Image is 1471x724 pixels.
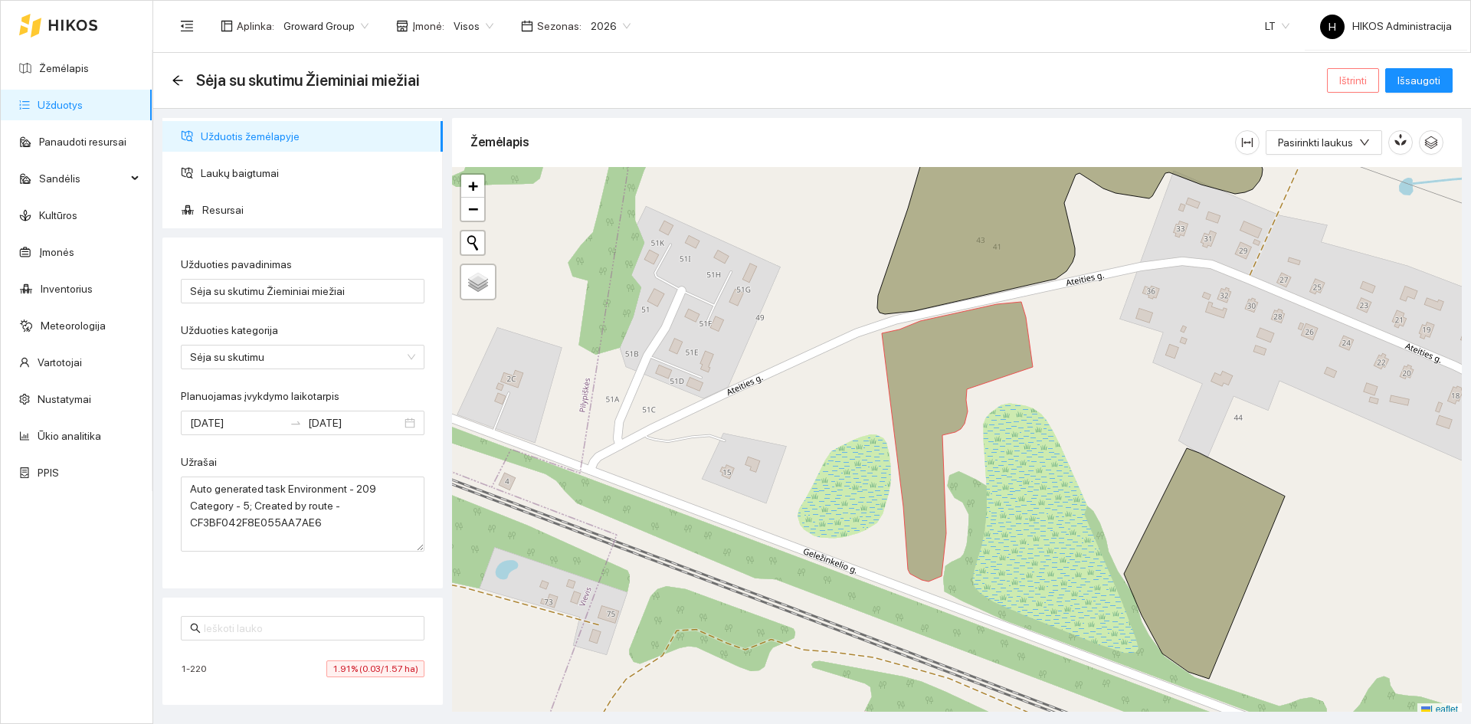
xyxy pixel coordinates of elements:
a: Užduotys [38,99,83,111]
span: 2026 [591,15,631,38]
span: Sandėlis [39,163,126,194]
button: Ištrinti [1327,68,1379,93]
span: Resursai [202,195,431,225]
input: Ieškoti lauko [204,620,415,637]
button: menu-fold [172,11,202,41]
span: shop [396,20,408,32]
a: Meteorologija [41,319,106,332]
button: Pasirinkti laukusdown [1266,130,1382,155]
a: Leaflet [1421,704,1458,715]
span: 1.91% (0.03/1.57 ha) [326,660,424,677]
button: column-width [1235,130,1260,155]
input: Užduoties pavadinimas [181,279,424,303]
span: calendar [521,20,533,32]
a: Kultūros [39,209,77,221]
a: Zoom in [461,175,484,198]
span: H [1328,15,1336,39]
textarea: Užrašai [181,477,424,552]
span: search [190,623,201,634]
label: Užduoties kategorija [181,323,278,339]
a: Inventorius [41,283,93,295]
a: Vartotojai [38,356,82,369]
span: Sėja su skutimu Žieminiai miežiai [196,68,420,93]
span: layout [221,20,233,32]
input: Planuojamas įvykdymo laikotarpis [190,414,283,431]
span: Išsaugoti [1397,72,1440,89]
span: column-width [1236,136,1259,149]
span: Sezonas : [537,18,582,34]
span: Laukų baigtumai [201,158,431,188]
label: Užduoties pavadinimas [181,257,292,273]
span: Įmonė : [412,18,444,34]
a: Ūkio analitika [38,430,101,442]
a: Zoom out [461,198,484,221]
span: menu-fold [180,19,194,33]
span: LT [1265,15,1289,38]
label: Planuojamas įvykdymo laikotarpis [181,388,339,405]
span: HIKOS Administracija [1320,20,1452,32]
span: Visos [454,15,493,38]
div: Atgal [172,74,184,87]
a: Žemėlapis [39,62,89,74]
span: Pasirinkti laukus [1278,134,1353,151]
span: + [468,176,478,195]
span: swap-right [290,417,302,429]
span: Užduotis žemėlapyje [201,121,431,152]
span: Sėja su skutimu [190,346,415,369]
span: Aplinka : [237,18,274,34]
div: Žemėlapis [470,120,1235,164]
span: to [290,417,302,429]
span: Groward Group [283,15,369,38]
a: Įmonės [39,246,74,258]
span: Ištrinti [1339,72,1367,89]
a: Nustatymai [38,393,91,405]
a: PPIS [38,467,59,479]
input: Pabaigos data [308,414,401,431]
span: − [468,199,478,218]
button: Išsaugoti [1385,68,1453,93]
span: down [1359,137,1370,149]
button: Initiate a new search [461,231,484,254]
span: arrow-left [172,74,184,87]
a: Panaudoti resursai [39,136,126,148]
label: Užrašai [181,454,217,470]
span: 1-220 [181,661,214,676]
a: Layers [461,265,495,299]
